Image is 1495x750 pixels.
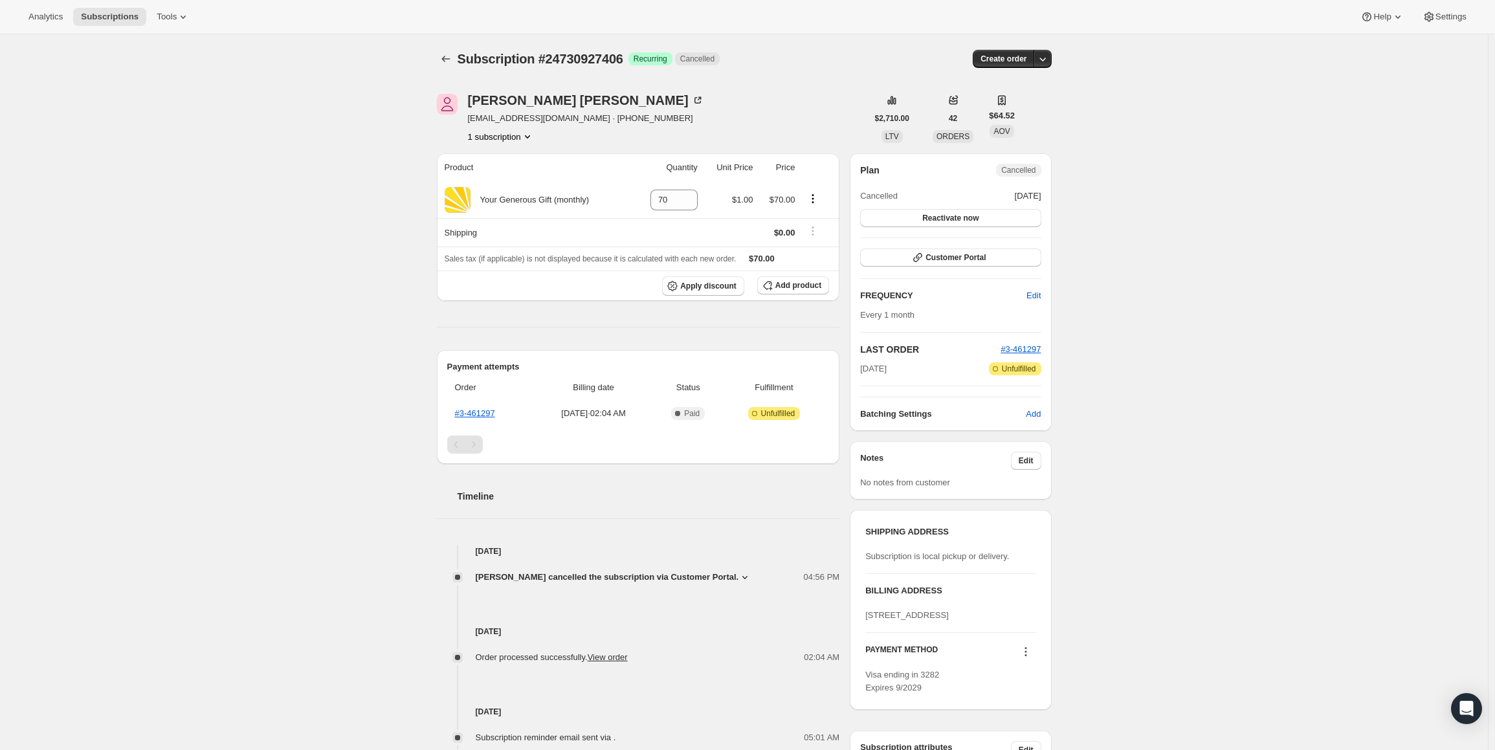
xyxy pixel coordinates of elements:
div: Your Generous Gift (monthly) [471,193,590,206]
h3: BILLING ADDRESS [865,584,1035,597]
h3: SHIPPING ADDRESS [865,525,1035,538]
h3: Notes [860,452,1011,470]
th: Quantity [632,153,702,182]
button: Product actions [468,130,534,143]
th: Price [757,153,799,182]
button: $2,710.00 [867,109,917,127]
span: $1.00 [732,195,753,204]
span: Cancelled [1001,165,1035,175]
button: Tools [149,8,197,26]
button: [PERSON_NAME] cancelled the subscription via Customer Portal. [476,571,752,584]
span: Cancelled [680,54,714,64]
div: [PERSON_NAME] [PERSON_NAME] [468,94,704,107]
button: Edit [1019,285,1048,306]
span: $2,710.00 [875,113,909,124]
span: Billing date [537,381,650,394]
span: $64.52 [989,109,1015,122]
span: Fulfillment [727,381,822,394]
span: Jody Meier [437,94,458,115]
span: Subscriptions [81,12,138,22]
span: Edit [1026,289,1041,302]
button: Settings [1415,8,1474,26]
button: Add product [757,276,829,294]
span: 04:56 PM [804,571,840,584]
span: Recurring [634,54,667,64]
div: Open Intercom Messenger [1451,693,1482,724]
span: Order processed successfully. [476,652,628,662]
span: Subscription is local pickup or delivery. [865,551,1009,561]
button: Analytics [21,8,71,26]
a: #3-461297 [1001,344,1041,354]
button: Edit [1011,452,1041,470]
span: $70.00 [770,195,795,204]
span: [DATE] [1015,190,1041,203]
button: Help [1353,8,1412,26]
span: LTV [885,132,899,141]
h2: Timeline [458,490,840,503]
a: View order [588,652,628,662]
button: Subscriptions [437,50,455,68]
span: Paid [684,408,700,419]
h2: FREQUENCY [860,289,1026,302]
span: Add [1026,408,1041,421]
span: [EMAIL_ADDRESS][DOMAIN_NAME] · [PHONE_NUMBER] [468,112,704,125]
span: Help [1373,12,1391,22]
span: Customer Portal [925,252,986,263]
a: #3-461297 [455,408,495,418]
th: Unit Price [702,153,757,182]
h4: [DATE] [437,545,840,558]
span: Sales tax (if applicable) is not displayed because it is calculated with each new order. [445,254,736,263]
span: No notes from customer [860,478,950,487]
span: [DATE] [860,362,887,375]
span: Status [658,381,719,394]
button: Customer Portal [860,248,1041,267]
span: Cancelled [860,190,898,203]
span: 02:04 AM [804,651,839,664]
button: Shipping actions [803,224,823,238]
span: AOV [993,127,1010,136]
button: 42 [941,109,965,127]
th: Shipping [437,218,633,247]
button: Add [1018,404,1048,425]
span: [PERSON_NAME] cancelled the subscription via Customer Portal. [476,571,739,584]
span: Create order [980,54,1026,64]
span: Unfulfilled [1002,364,1036,374]
span: Analytics [28,12,63,22]
span: [STREET_ADDRESS] [865,610,949,620]
h4: [DATE] [437,625,840,638]
th: Product [437,153,633,182]
span: Settings [1435,12,1467,22]
span: Every 1 month [860,310,914,320]
h2: LAST ORDER [860,343,1001,356]
button: Create order [973,50,1034,68]
span: Unfulfilled [761,408,795,419]
button: Subscriptions [73,8,146,26]
button: Reactivate now [860,209,1041,227]
span: Tools [157,12,177,22]
h6: Batching Settings [860,408,1026,421]
th: Order [447,373,534,402]
nav: Pagination [447,436,830,454]
span: Subscription #24730927406 [458,52,623,66]
span: 05:01 AM [804,731,839,744]
button: Apply discount [662,276,744,296]
span: $0.00 [774,228,795,237]
span: Add product [775,280,821,291]
span: Apply discount [680,281,736,291]
span: 42 [949,113,957,124]
span: $70.00 [749,254,775,263]
span: [DATE] · 02:04 AM [537,407,650,420]
span: Visa ending in 3282 Expires 9/2029 [865,670,939,692]
span: Subscription reminder email sent via . [476,733,616,742]
img: product img [445,187,471,213]
span: ORDERS [936,132,969,141]
h3: PAYMENT METHOD [865,645,938,662]
span: Reactivate now [922,213,979,223]
h2: Payment attempts [447,360,830,373]
span: Edit [1019,456,1034,466]
button: #3-461297 [1001,343,1041,356]
button: Product actions [803,192,823,206]
h2: Plan [860,164,880,177]
h4: [DATE] [437,705,840,718]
